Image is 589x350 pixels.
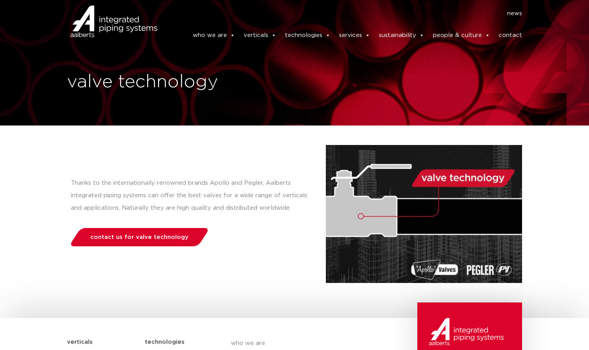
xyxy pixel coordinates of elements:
a: technologies [285,28,331,43]
a: news [507,7,522,20]
a: contact [499,28,522,43]
a: contact us for valve technology [69,228,210,246]
a: verticals [244,28,276,43]
h5: verticals [67,336,93,348]
nav: Menu [169,7,522,20]
a: people & culture [433,28,490,43]
h5: technologies [145,336,185,348]
span: contact us for valve technology [90,234,188,240]
a: services [339,28,370,43]
a: who we are [193,28,235,43]
h1: valve technology [67,70,291,95]
a: sustainability [379,28,424,43]
p: Thanks to the internationally renowned brands Apollo and Pegler, Aalberts integrated piping syste... [71,177,310,214]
